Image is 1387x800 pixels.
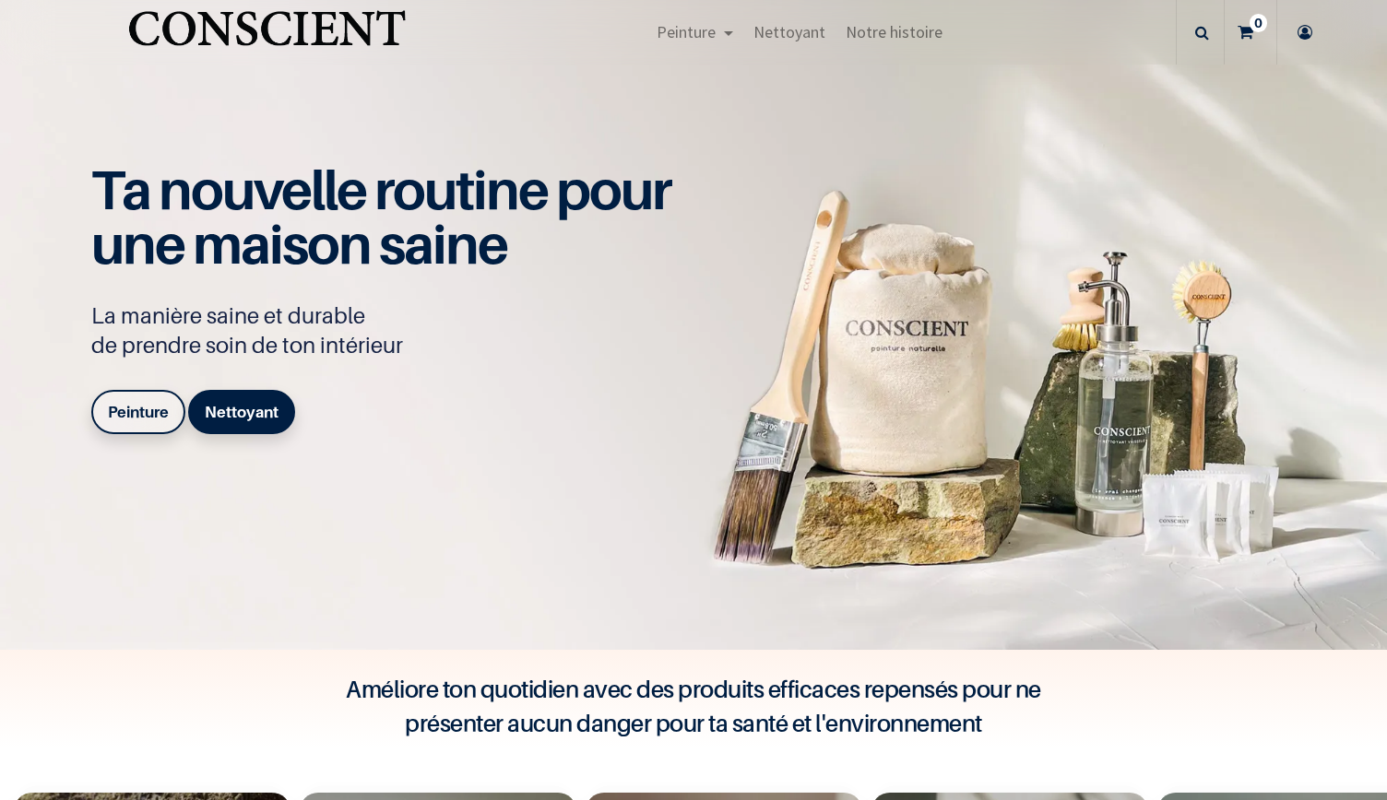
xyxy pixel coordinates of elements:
[1250,14,1267,32] sup: 0
[91,390,185,434] a: Peinture
[753,21,825,42] span: Nettoyant
[108,403,169,421] b: Peinture
[91,157,670,276] span: Ta nouvelle routine pour une maison saine
[657,21,716,42] span: Peinture
[325,672,1062,742] h4: Améliore ton quotidien avec des produits efficaces repensés pour ne présenter aucun danger pour t...
[1292,681,1379,768] iframe: Tidio Chat
[188,390,295,434] a: Nettoyant
[205,403,279,421] b: Nettoyant
[91,301,691,360] p: La manière saine et durable de prendre soin de ton intérieur
[846,21,942,42] span: Notre histoire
